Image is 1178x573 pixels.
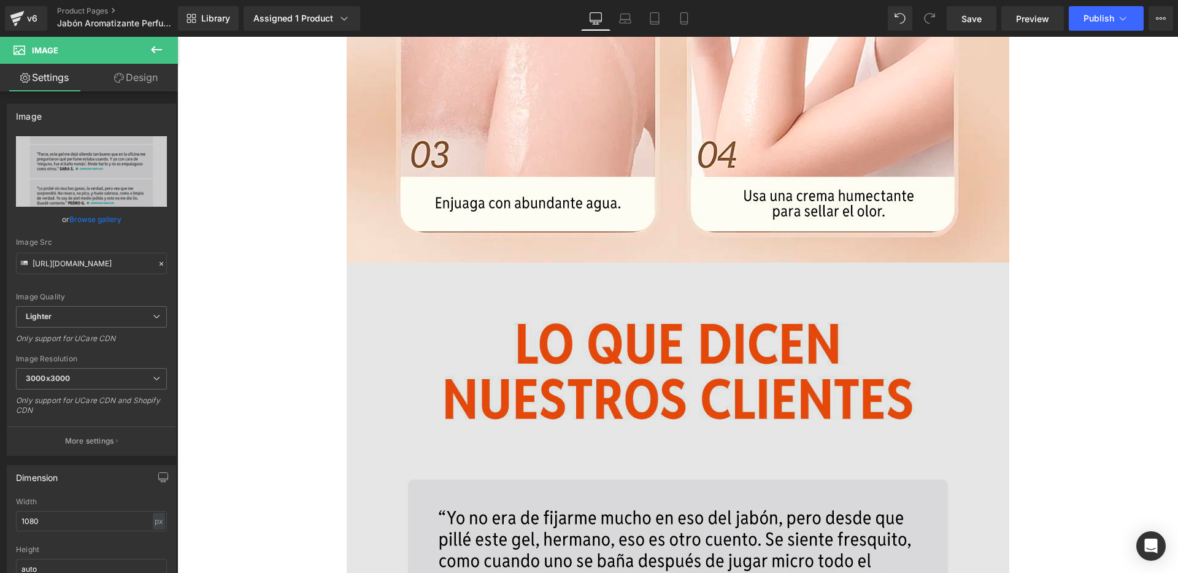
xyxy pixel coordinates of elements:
div: Only support for UCare CDN and Shopify CDN [16,396,167,423]
a: New Library [178,6,239,31]
div: Height [16,545,167,554]
div: v6 [25,10,40,26]
div: Image Quality [16,293,167,301]
button: Undo [888,6,912,31]
div: Dimension [16,466,58,483]
p: More settings [65,436,114,447]
a: v6 [5,6,47,31]
span: Image [32,45,58,55]
div: or [16,213,167,226]
a: Browse gallery [69,209,121,230]
div: Width [16,498,167,506]
a: Product Pages [57,6,198,16]
b: 3000x3000 [26,374,70,383]
span: Preview [1016,12,1049,25]
input: auto [16,511,167,531]
a: Design [91,64,180,91]
a: Tablet [640,6,669,31]
span: Publish [1084,13,1114,23]
button: More settings [7,426,175,455]
a: Laptop [610,6,640,31]
span: Save [961,12,982,25]
a: Desktop [581,6,610,31]
button: More [1149,6,1173,31]
div: Image Resolution [16,355,167,363]
div: Image [16,104,42,121]
div: Image Src [16,238,167,247]
button: Redo [917,6,942,31]
button: Publish [1069,6,1144,31]
div: Only support for UCare CDN [16,334,167,352]
a: Preview [1001,6,1064,31]
b: Lighter [26,312,52,321]
a: Mobile [669,6,699,31]
div: Assigned 1 Product [253,12,350,25]
span: Library [201,13,230,24]
div: px [153,513,165,529]
input: Link [16,253,167,274]
span: Jabón Aromatizante Perfumado (Versión HD) [57,18,175,28]
div: Open Intercom Messenger [1136,531,1166,561]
